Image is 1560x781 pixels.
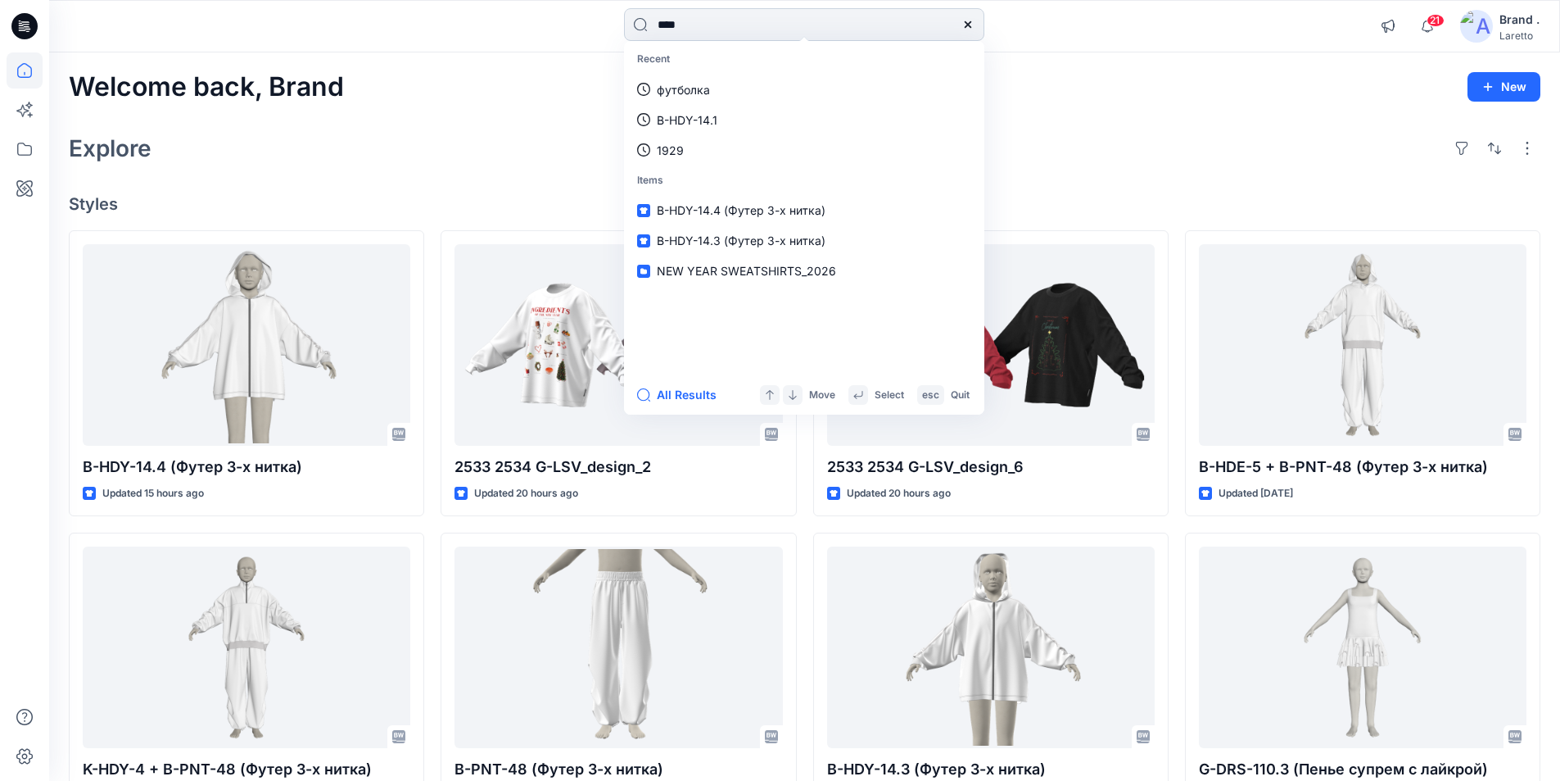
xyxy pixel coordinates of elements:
[454,244,782,447] a: 2533 2534 G-LSV_design_2
[627,225,981,256] a: B-HDY-14.3 (Футер 3-х нитка)
[454,547,782,749] a: B-PNT-48 (Футер 3-х нитка)
[83,456,410,479] p: B-HDY-14.4 (Футер 3-х нитка)
[69,135,151,161] h2: Explore
[847,485,951,502] p: Updated 20 hours ago
[637,385,727,405] button: All Results
[627,75,981,105] a: футболка
[827,456,1155,479] p: 2533 2534 G-LSV_design_6
[1427,14,1445,27] span: 21
[809,387,835,404] p: Move
[827,244,1155,447] a: 2533 2534 G-LSV_design_6
[657,203,825,217] span: B-HDY-14.4 (Футер 3-х нитка)
[827,758,1155,781] p: B-HDY-14.3 (Футер 3-х нитка)
[657,264,836,278] span: NEW YEAR SWEATSHIRTS_2026
[1460,10,1493,43] img: avatar
[1199,758,1526,781] p: G-DRS-110.3 (Пенье супрем с лайкрой)
[69,72,344,102] h2: Welcome back, Brand
[83,244,410,447] a: B-HDY-14.4 (Футер 3-х нитка)
[657,142,684,159] p: 1929
[627,44,981,75] p: Recent
[1499,10,1540,30] div: Brand .
[454,758,782,781] p: B-PNT-48 (Футер 3-х нитка)
[1499,30,1540,42] div: Laretto
[69,194,1540,214] h4: Styles
[1199,456,1526,479] p: B-HDE-5 + B-PNT-48 (Футер 3-х нитка)
[627,166,981,196] p: Items
[102,485,204,502] p: Updated 15 hours ago
[875,387,904,404] p: Select
[1199,244,1526,447] a: B-HDE-5 + B-PNT-48 (Футер 3-х нитка)
[627,195,981,225] a: B-HDY-14.4 (Футер 3-х нитка)
[83,758,410,781] p: K-HDY-4 + B-PNT-48 (Футер 3-х нитка)
[827,547,1155,749] a: B-HDY-14.3 (Футер 3-х нитка)
[1467,72,1540,102] button: New
[474,485,578,502] p: Updated 20 hours ago
[1199,547,1526,749] a: G-DRS-110.3 (Пенье супрем с лайкрой)
[83,547,410,749] a: K-HDY-4 + B-PNT-48 (Футер 3-х нитка)
[627,105,981,135] a: B-HDY-14.1
[454,456,782,479] p: 2533 2534 G-LSV_design_2
[627,256,981,286] a: NEW YEAR SWEATSHIRTS_2026
[657,234,825,247] span: B-HDY-14.3 (Футер 3-х нитка)
[627,135,981,166] a: 1929
[1219,485,1293,502] p: Updated [DATE]
[922,387,939,404] p: esc
[657,111,717,129] p: B-HDY-14.1
[657,81,710,98] p: футболка
[951,387,970,404] p: Quit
